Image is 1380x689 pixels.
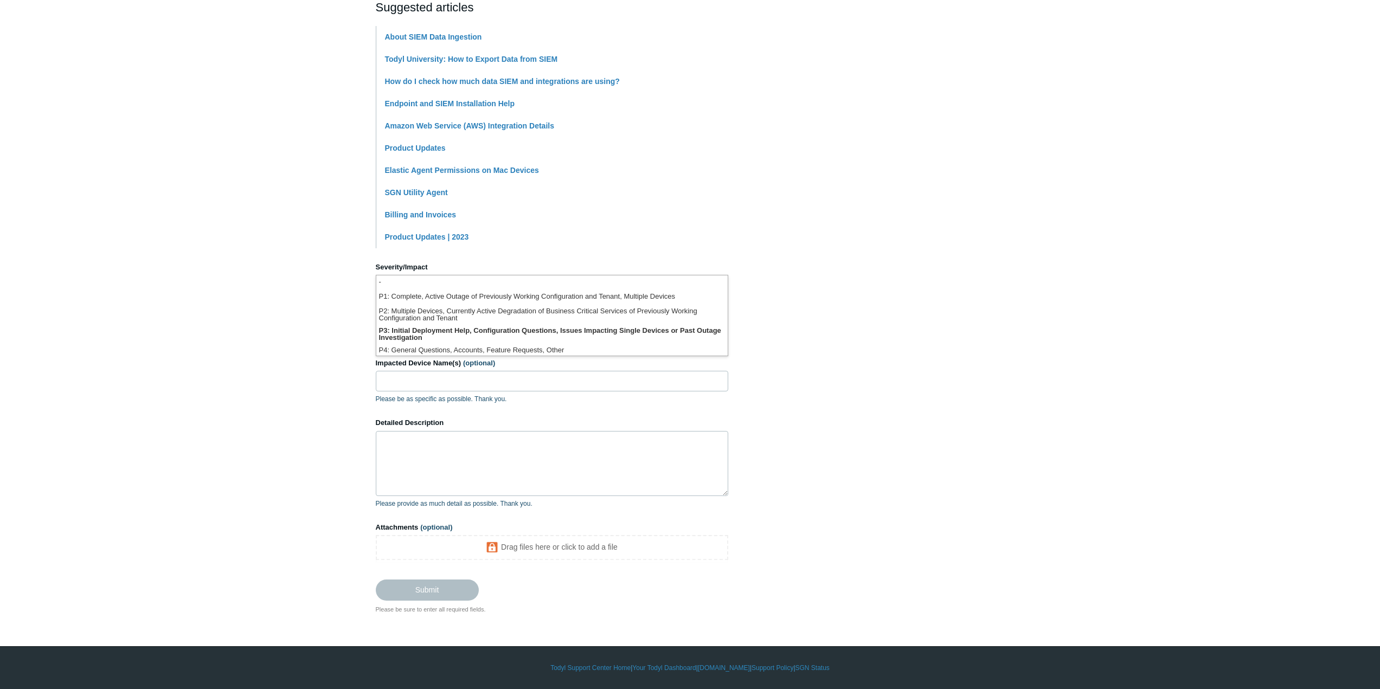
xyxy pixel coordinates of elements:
[376,290,728,305] li: P1: Complete, Active Outage of Previously Working Configuration and Tenant, Multiple Devices
[376,417,728,428] label: Detailed Description
[376,344,728,358] li: P4: General Questions, Accounts, Feature Requests, Other
[385,188,448,197] a: SGN Utility Agent
[385,233,469,241] a: Product Updates | 2023
[795,663,830,673] a: SGN Status
[376,663,1005,673] div: | | | |
[376,605,728,614] div: Please be sure to enter all required fields.
[385,99,515,108] a: Endpoint and SIEM Installation Help
[376,275,728,290] li: -
[385,121,554,130] a: Amazon Web Service (AWS) Integration Details
[385,166,539,175] a: Elastic Agent Permissions on Mac Devices
[376,499,728,508] p: Please provide as much detail as possible. Thank you.
[463,359,495,367] span: (optional)
[385,55,558,63] a: Todyl University: How to Export Data from SIEM
[376,394,728,404] p: Please be as specific as possible. Thank you.
[698,663,750,673] a: [DOMAIN_NAME]
[376,358,728,369] label: Impacted Device Name(s)
[376,324,728,344] li: P3: Initial Deployment Help, Configuration Questions, Issues Impacting Single Devices or Past Out...
[632,663,696,673] a: Your Todyl Dashboard
[376,305,728,324] li: P2: Multiple Devices, Currently Active Degradation of Business Critical Services of Previously Wo...
[385,77,620,86] a: How do I check how much data SIEM and integrations are using?
[752,663,793,673] a: Support Policy
[376,262,728,273] label: Severity/Impact
[385,210,456,219] a: Billing and Invoices
[550,663,631,673] a: Todyl Support Center Home
[376,579,479,600] input: Submit
[385,33,482,41] a: About SIEM Data Ingestion
[420,523,452,531] span: (optional)
[376,522,728,533] label: Attachments
[385,144,446,152] a: Product Updates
